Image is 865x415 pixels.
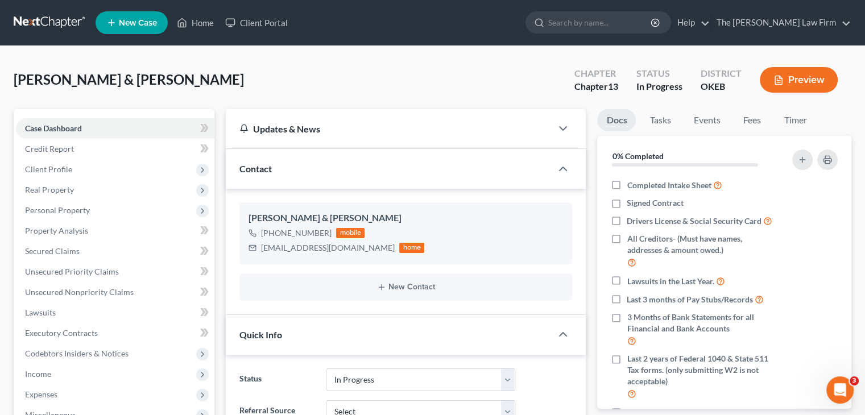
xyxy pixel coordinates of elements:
span: Contact [239,163,272,174]
span: Lawsuits in the Last Year. [627,276,714,287]
a: Credit Report [16,139,214,159]
label: Status [234,368,320,391]
a: Events [684,109,729,131]
a: The [PERSON_NAME] Law Firm [711,13,851,33]
div: [PERSON_NAME] & [PERSON_NAME] [249,211,563,225]
span: Signed Contract [627,197,684,209]
span: Real Property [25,185,74,194]
div: [PHONE_NUMBER] [261,227,332,239]
span: Expenses [25,389,57,399]
span: Income [25,369,51,379]
span: Credit Report [25,144,74,153]
span: Executory Contracts [25,328,98,338]
a: Case Dashboard [16,118,214,139]
a: Fees [734,109,770,131]
div: In Progress [636,80,682,93]
div: [EMAIL_ADDRESS][DOMAIN_NAME] [261,242,395,254]
button: New Contact [249,283,563,292]
span: Last 2 years of Federal 1040 & State 511 Tax forms. (only submitting W2 is not acceptable) [627,353,778,387]
span: All Creditors- (Must have names, addresses & amount owed.) [627,233,778,256]
span: Property Analysis [25,226,88,235]
div: Chapter [574,67,618,80]
div: Status [636,67,682,80]
span: Completed Intake Sheet [627,180,711,191]
a: Home [171,13,220,33]
a: Docs [597,109,636,131]
div: OKEB [701,80,742,93]
span: 13 [608,81,618,92]
span: 3 Months of Bank Statements for all Financial and Bank Accounts [627,312,778,334]
span: 3 [850,376,859,385]
a: Secured Claims [16,241,214,262]
a: Help [672,13,710,33]
span: Secured Claims [25,246,80,256]
iframe: Intercom live chat [826,376,854,404]
span: Drivers License & Social Security Card [627,215,761,227]
a: Client Portal [220,13,293,33]
span: Codebtors Insiders & Notices [25,348,129,358]
span: New Case [119,19,157,27]
div: home [399,243,424,253]
div: Chapter [574,80,618,93]
div: mobile [336,228,365,238]
a: Property Analysis [16,221,214,241]
span: Client Profile [25,164,72,174]
div: Updates & News [239,123,538,135]
a: Unsecured Nonpriority Claims [16,282,214,302]
button: Preview [760,67,838,93]
strong: 0% Completed [612,151,663,161]
span: Unsecured Priority Claims [25,267,119,276]
span: Last 3 months of Pay Stubs/Records [627,294,753,305]
a: Executory Contracts [16,323,214,343]
span: [PERSON_NAME] & [PERSON_NAME] [14,71,244,88]
span: Lawsuits [25,308,56,317]
a: Tasks [640,109,680,131]
a: Lawsuits [16,302,214,323]
div: District [701,67,742,80]
span: Quick Info [239,329,282,340]
span: Unsecured Nonpriority Claims [25,287,134,297]
a: Timer [775,109,816,131]
span: Case Dashboard [25,123,82,133]
span: Personal Property [25,205,90,215]
a: Unsecured Priority Claims [16,262,214,282]
input: Search by name... [548,12,652,33]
